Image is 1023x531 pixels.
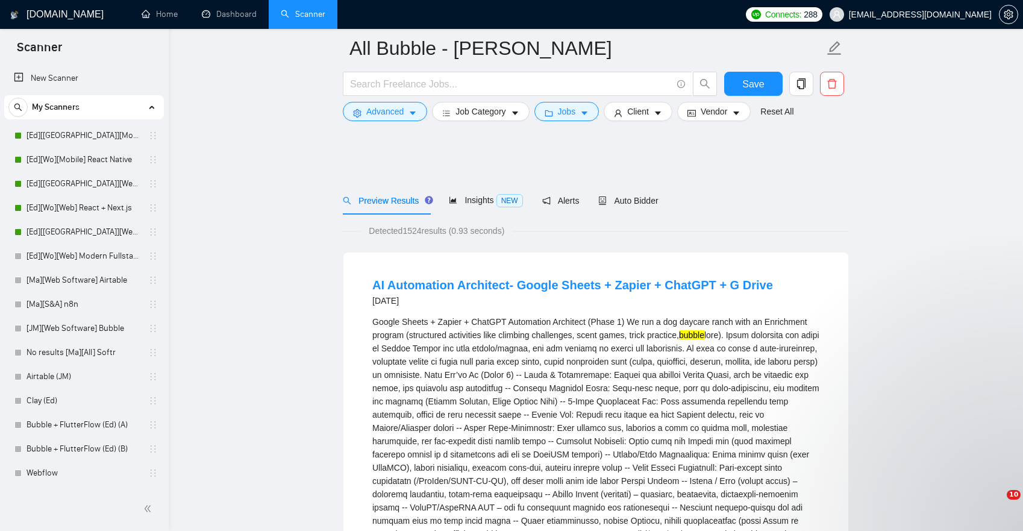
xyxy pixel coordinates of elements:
span: delete [821,78,843,89]
span: robot [598,196,607,205]
span: holder [148,227,158,237]
a: Bubble + FlutterFlow (Ed) (A) [27,413,141,437]
span: Insights [449,195,522,205]
a: [Ed][[GEOGRAPHIC_DATA]][Web] React + Next.js [27,172,141,196]
span: search [9,103,27,112]
div: Tooltip anchor [424,195,434,206]
a: No results [Ma][All] Softr [27,341,141,365]
span: idcard [687,108,696,118]
a: [Ed][[GEOGRAPHIC_DATA]][Web] Modern Fullstack [27,220,141,244]
img: logo [10,5,19,25]
button: setting [999,5,1018,24]
span: area-chart [449,196,457,204]
button: folderJobscaret-down [534,102,599,121]
span: holder [148,131,158,140]
input: Search Freelance Jobs... [350,77,672,92]
span: 10 [1007,490,1021,500]
span: holder [148,324,158,333]
span: holder [148,179,158,189]
span: My Scanners [32,95,80,119]
a: Reset All [760,105,793,118]
span: Advanced [366,105,404,118]
span: holder [148,251,158,261]
span: folder [545,108,553,118]
a: homeHome [142,9,178,19]
span: holder [148,396,158,406]
button: copy [789,72,813,96]
button: settingAdvancedcaret-down [343,102,427,121]
button: Save [724,72,783,96]
span: Job Category [455,105,505,118]
a: Webflow [27,461,141,485]
button: userClientcaret-down [604,102,672,121]
button: delete [820,72,844,96]
a: [Ma][S&A] n8n [27,292,141,316]
a: AI Automation Architect- Google Sheets + Zapier + ChatGPT + G Drive [372,278,773,292]
span: Connects: [765,8,801,21]
span: holder [148,420,158,430]
span: setting [353,108,361,118]
span: Detected 1524 results (0.93 seconds) [360,224,513,237]
span: user [614,108,622,118]
a: [Ed][[GEOGRAPHIC_DATA]][Mobile] React Native [27,124,141,148]
button: search [8,98,28,117]
span: holder [148,155,158,165]
a: searchScanner [281,9,325,19]
span: Client [627,105,649,118]
button: barsJob Categorycaret-down [432,102,529,121]
iframe: Intercom live chat [982,490,1011,519]
a: Clay (Ed) [27,389,141,413]
span: NEW [496,194,523,207]
div: [DATE] [372,294,773,308]
span: search [343,196,351,205]
a: [Ed][Wo][Mobile] React Native [27,148,141,172]
a: Bubble + FlutterFlow (Ed) (B) [27,437,141,461]
span: search [693,78,716,89]
span: holder [148,300,158,309]
span: caret-down [511,108,519,118]
span: 288 [804,8,817,21]
span: holder [148,468,158,478]
span: copy [790,78,813,89]
img: upwork-logo.png [751,10,761,19]
span: Save [742,77,764,92]
span: holder [148,348,158,357]
a: N8n (Ed) [27,485,141,509]
span: setting [1000,10,1018,19]
span: caret-down [732,108,740,118]
span: Auto Bidder [598,196,658,206]
span: edit [827,40,842,56]
span: Scanner [7,39,72,64]
button: search [693,72,717,96]
span: Alerts [542,196,580,206]
a: [Ma][Web Software] Airtable [27,268,141,292]
span: bars [442,108,451,118]
span: notification [542,196,551,205]
a: Airtable (JM) [27,365,141,389]
span: caret-down [580,108,589,118]
span: caret-down [654,108,662,118]
span: holder [148,203,158,213]
span: Jobs [558,105,576,118]
span: info-circle [677,80,685,88]
span: user [833,10,841,19]
a: [Ed][Wo][Web] React + Next.js [27,196,141,220]
span: holder [148,444,158,454]
input: Scanner name... [349,33,824,63]
span: Vendor [701,105,727,118]
span: Preview Results [343,196,430,206]
button: idcardVendorcaret-down [677,102,751,121]
a: dashboardDashboard [202,9,257,19]
span: double-left [143,503,155,515]
mark: bubble [679,330,704,340]
span: holder [148,372,158,382]
span: caret-down [408,108,417,118]
a: setting [999,10,1018,19]
li: New Scanner [4,66,164,90]
span: holder [148,275,158,285]
a: New Scanner [14,66,154,90]
a: [JM][Web Software] Bubble [27,316,141,341]
a: [Ed][Wo][Web] Modern Fullstack [27,244,141,268]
